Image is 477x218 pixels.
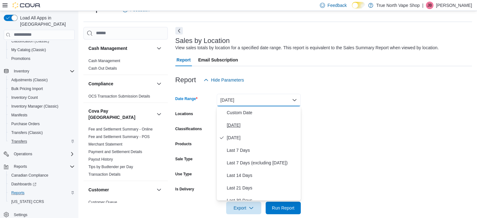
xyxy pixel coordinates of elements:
[227,109,298,116] span: Custom Date
[11,95,38,100] span: Inventory Count
[88,150,142,154] a: Payment and Settlement Details
[6,197,77,206] button: [US_STATE] CCRS
[1,67,77,76] button: Inventory
[9,138,75,145] span: Transfers
[11,104,58,109] span: Inventory Manager (Classic)
[201,74,246,86] button: Hide Parameters
[88,81,113,87] h3: Compliance
[436,2,472,9] p: [PERSON_NAME]
[11,150,35,158] button: Operations
[6,37,77,45] button: Classification (Classic)
[11,163,75,170] span: Reports
[177,54,191,66] span: Report
[88,66,117,71] span: Cash Out Details
[83,57,168,75] div: Cash Management
[9,85,75,93] span: Bulk Pricing Import
[9,120,75,128] span: Purchase Orders
[11,39,49,44] span: Classification (Classic)
[11,190,24,195] span: Reports
[83,93,168,103] div: Compliance
[6,171,77,180] button: Canadian Compliance
[9,111,30,119] a: Manifests
[11,67,75,75] span: Inventory
[13,2,41,8] img: Cova
[155,45,163,52] button: Cash Management
[9,172,75,179] span: Canadian Compliance
[198,54,238,66] span: Email Subscription
[6,128,77,137] button: Transfers (Classic)
[1,162,77,171] button: Reports
[227,146,298,154] span: Last 7 Days
[155,80,163,88] button: Compliance
[227,172,298,179] span: Last 14 Days
[230,202,257,214] span: Export
[88,172,120,177] a: Transaction Details
[18,15,75,27] span: Load All Apps in [GEOGRAPHIC_DATA]
[6,137,77,146] button: Transfers
[9,198,75,205] span: Washington CCRS
[227,184,298,192] span: Last 21 Days
[11,173,48,178] span: Canadian Compliance
[14,152,32,157] span: Operations
[175,141,192,146] label: Products
[88,94,150,98] a: OCS Transaction Submission Details
[88,45,127,51] h3: Cash Management
[6,45,77,54] button: My Catalog (Classic)
[6,84,77,93] button: Bulk Pricing Import
[9,189,27,197] a: Reports
[9,120,42,128] a: Purchase Orders
[9,76,75,84] span: Adjustments (Classic)
[88,142,122,147] span: Merchant Statement
[9,103,61,110] a: Inventory Manager (Classic)
[88,187,154,193] button: Customer
[88,200,117,205] span: Customer Queue
[11,130,43,135] span: Transfers (Classic)
[427,2,432,9] span: JB
[226,202,261,214] button: Export
[9,172,51,179] a: Canadian Compliance
[88,127,153,132] span: Fee and Settlement Summary - Online
[227,134,298,141] span: [DATE]
[175,45,439,51] div: View sales totals by location for a specified date range. This report is equivalent to the Sales ...
[6,76,77,84] button: Adjustments (Classic)
[88,108,154,120] button: Cova Pay [GEOGRAPHIC_DATA]
[88,164,133,169] span: Tips by Budtender per Day
[9,55,33,62] a: Promotions
[6,120,77,128] button: Purchase Orders
[217,94,301,106] button: [DATE]
[9,46,49,54] a: My Catalog (Classic)
[175,157,193,162] label: Sale Type
[227,159,298,167] span: Last 7 Days (excluding [DATE])
[175,126,202,131] label: Classifications
[175,37,230,45] h3: Sales by Location
[11,139,27,144] span: Transfers
[6,54,77,63] button: Promotions
[88,81,154,87] button: Compliance
[426,2,433,9] div: Jeff Butcher
[11,199,44,204] span: [US_STATE] CCRS
[11,86,43,91] span: Bulk Pricing Import
[11,67,32,75] button: Inventory
[352,2,365,8] input: Dark Mode
[88,58,120,63] span: Cash Management
[175,187,194,192] label: Is Delivery
[211,77,244,83] span: Hide Parameters
[88,94,150,99] span: OCS Transaction Submission Details
[175,111,193,116] label: Locations
[9,94,75,101] span: Inventory Count
[88,157,113,162] a: Payout History
[217,106,301,200] div: Select listbox
[9,85,45,93] a: Bulk Pricing Import
[227,121,298,129] span: [DATE]
[9,76,50,84] a: Adjustments (Classic)
[1,150,77,158] button: Operations
[88,157,113,162] span: Payout History
[11,163,29,170] button: Reports
[88,134,150,139] span: Fee and Settlement Summary - POS
[88,142,122,146] a: Merchant Statement
[9,129,45,136] a: Transfers (Classic)
[9,94,40,101] a: Inventory Count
